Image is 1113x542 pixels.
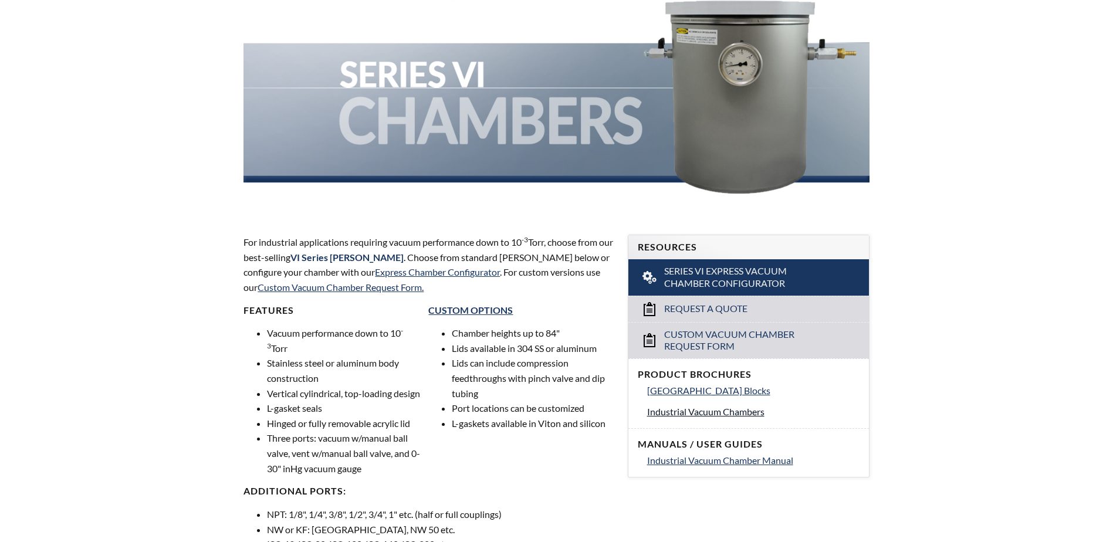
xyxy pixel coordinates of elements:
h4: Manuals / User Guides [638,438,860,450]
li: Stainless steel or aluminum body construction [267,355,421,385]
a: Series VI Express Vacuum Chamber Configurator [628,259,869,296]
h4: Features [243,304,421,317]
span: Request a Quote [664,303,747,315]
li: Lids available in 304 SS or aluminum [452,341,606,356]
p: For industrial applications requiring vacuum performance down to 10 Torr, choose from our best-se... [243,235,613,294]
h4: Product Brochures [638,368,860,381]
li: L-gasket seals [267,401,421,416]
a: Express Chamber Configurator [375,266,500,277]
li: Vertical cylindrical, top-loading design [267,386,421,401]
li: Chamber heights up to 84" [452,326,606,341]
li: NPT: 1/8", 1/4", 3/8", 1/2", 3/4", 1" etc. (half or full couplings) [267,507,613,522]
li: Vacuum performance down to 10 Torr [267,326,421,355]
span: [GEOGRAPHIC_DATA] Blocks [647,385,770,396]
a: Industrial Vacuum Chamber Manual [647,453,860,468]
li: NW or KF: [GEOGRAPHIC_DATA], NW 50 etc. [267,522,613,537]
span: Custom Vacuum Chamber Request Form [664,328,834,353]
li: L-gaskets available in Viton and silicon [452,416,606,431]
a: Custom Vacuum Chamber Request Form [628,322,869,359]
li: Three ports: vacuum w/manual ball valve, vent w/manual ball valve, and 0-30" inHg vacuum gauge [267,431,421,476]
span: Series VI Express Vacuum Chamber Configurator [664,265,834,290]
a: Industrial Vacuum Chambers [647,404,860,419]
li: Hinged or fully removable acrylic lid [267,416,421,431]
span: Industrial Vacuum Chamber Manual [647,455,793,466]
sup: -3 [522,235,528,244]
li: Lids can include compression feedthroughs with pinch valve and dip tubing [452,355,606,401]
h4: Additional ports: [243,485,613,497]
sup: -3 [267,326,403,350]
a: Custom Options [428,304,513,316]
h4: Resources [638,241,860,253]
strong: VI Series [PERSON_NAME] [290,252,404,263]
a: [GEOGRAPHIC_DATA] Blocks [647,383,860,398]
li: Port locations can be customized [452,401,606,416]
a: Request a Quote [628,296,869,322]
a: Custom Vacuum Chamber Request Form. [258,282,424,293]
span: Industrial Vacuum Chambers [647,406,764,417]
